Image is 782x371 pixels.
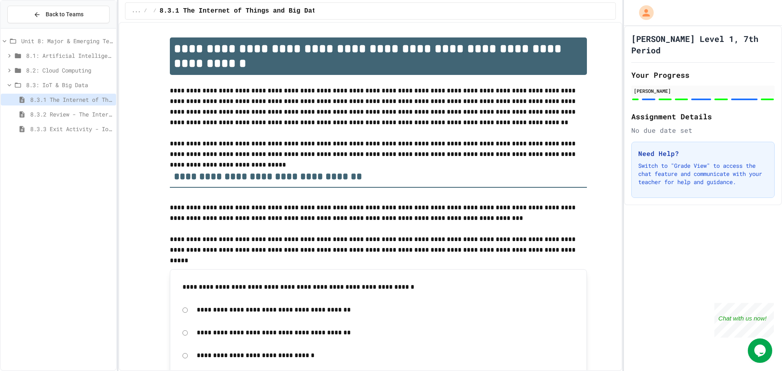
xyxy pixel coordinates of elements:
[714,303,774,338] iframe: chat widget
[631,33,775,56] h1: [PERSON_NAME] Level 1, 7th Period
[631,69,775,81] h2: Your Progress
[631,111,775,122] h2: Assignment Details
[30,110,113,119] span: 8.3.2 Review - The Internet of Things and Big Data
[144,8,147,14] span: /
[26,66,113,75] span: 8.2: Cloud Computing
[26,51,113,60] span: 8.1: Artificial Intelligence Basics
[132,8,141,14] span: ...
[638,149,768,158] h3: Need Help?
[30,125,113,133] span: 8.3.3 Exit Activity - IoT Data Detective Challenge
[30,95,113,104] span: 8.3.1 The Internet of Things and Big Data: Our Connected Digital World
[26,81,113,89] span: 8.3: IoT & Big Data
[638,162,768,186] p: Switch to "Grade View" to access the chat feature and communicate with your teacher for help and ...
[160,6,433,16] span: 8.3.1 The Internet of Things and Big Data: Our Connected Digital World
[634,87,772,94] div: [PERSON_NAME]
[748,338,774,363] iframe: chat widget
[7,6,110,23] button: Back to Teams
[21,37,113,45] span: Unit 8: Major & Emerging Technologies
[154,8,156,14] span: /
[630,3,656,22] div: My Account
[631,125,775,135] div: No due date set
[46,10,83,19] span: Back to Teams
